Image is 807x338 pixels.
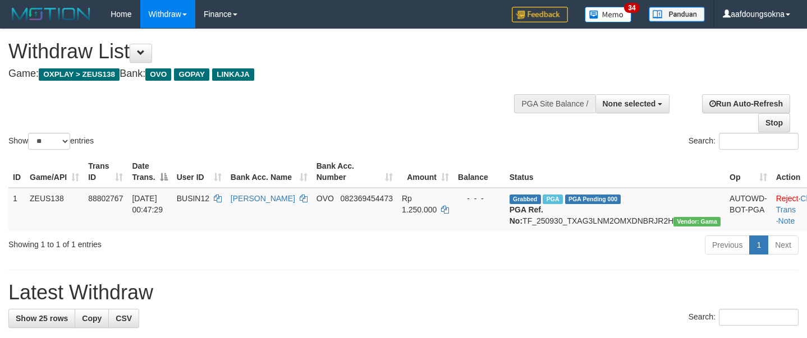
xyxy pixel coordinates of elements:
span: Show 25 rows [16,314,68,323]
label: Search: [689,309,799,326]
th: Balance [453,156,505,188]
span: 88802767 [88,194,123,203]
div: PGA Site Balance / [514,94,595,113]
span: OVO [145,68,171,81]
a: Reject [776,194,799,203]
button: None selected [595,94,670,113]
th: Amount: activate to sort column ascending [397,156,453,188]
h4: Game: Bank: [8,68,527,80]
h1: Latest Withdraw [8,281,799,304]
th: ID [8,156,25,188]
a: Next [768,235,799,254]
input: Search: [719,309,799,326]
a: Previous [705,235,750,254]
span: None selected [603,99,656,108]
span: PGA Pending [565,195,621,204]
span: Copy 082369454473 to clipboard [341,194,393,203]
a: 1 [749,235,768,254]
th: Game/API: activate to sort column ascending [25,156,84,188]
img: panduan.png [649,7,705,22]
a: CSV [108,309,139,328]
select: Showentries [28,133,70,150]
th: Date Trans.: activate to sort column descending [127,156,172,188]
a: Show 25 rows [8,309,75,328]
img: MOTION_logo.png [8,6,94,22]
span: OVO [317,194,334,203]
td: 1 [8,188,25,231]
div: - - - [458,193,501,204]
span: Grabbed [510,195,541,204]
input: Search: [719,133,799,150]
a: Copy [75,309,109,328]
th: Op: activate to sort column ascending [725,156,772,188]
span: LINKAJA [212,68,254,81]
img: Feedback.jpg [512,7,568,22]
td: ZEUS138 [25,188,84,231]
a: [PERSON_NAME] [231,194,295,203]
div: Showing 1 to 1 of 1 entries [8,234,328,250]
img: Button%20Memo.svg [585,7,632,22]
span: OXPLAY > ZEUS138 [39,68,120,81]
label: Search: [689,133,799,150]
th: Trans ID: activate to sort column ascending [84,156,127,188]
h1: Withdraw List [8,40,527,63]
span: Marked by aafsreyleap [543,195,562,204]
a: Stop [758,113,790,132]
span: Vendor URL: https://trx31.1velocity.biz [673,217,721,226]
a: Note [778,216,795,225]
td: AUTOWD-BOT-PGA [725,188,772,231]
span: BUSIN12 [177,194,209,203]
label: Show entries [8,133,94,150]
td: TF_250930_TXAG3LNM2OMXDNBRJR2H [505,188,725,231]
span: [DATE] 00:47:29 [132,194,163,214]
th: Status [505,156,725,188]
th: User ID: activate to sort column ascending [172,156,226,188]
th: Bank Acc. Number: activate to sort column ascending [312,156,397,188]
a: Run Auto-Refresh [702,94,790,113]
span: GOPAY [174,68,209,81]
span: 34 [624,3,639,13]
th: Bank Acc. Name: activate to sort column ascending [226,156,312,188]
span: Copy [82,314,102,323]
span: Rp 1.250.000 [402,194,437,214]
span: CSV [116,314,132,323]
b: PGA Ref. No: [510,205,543,225]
